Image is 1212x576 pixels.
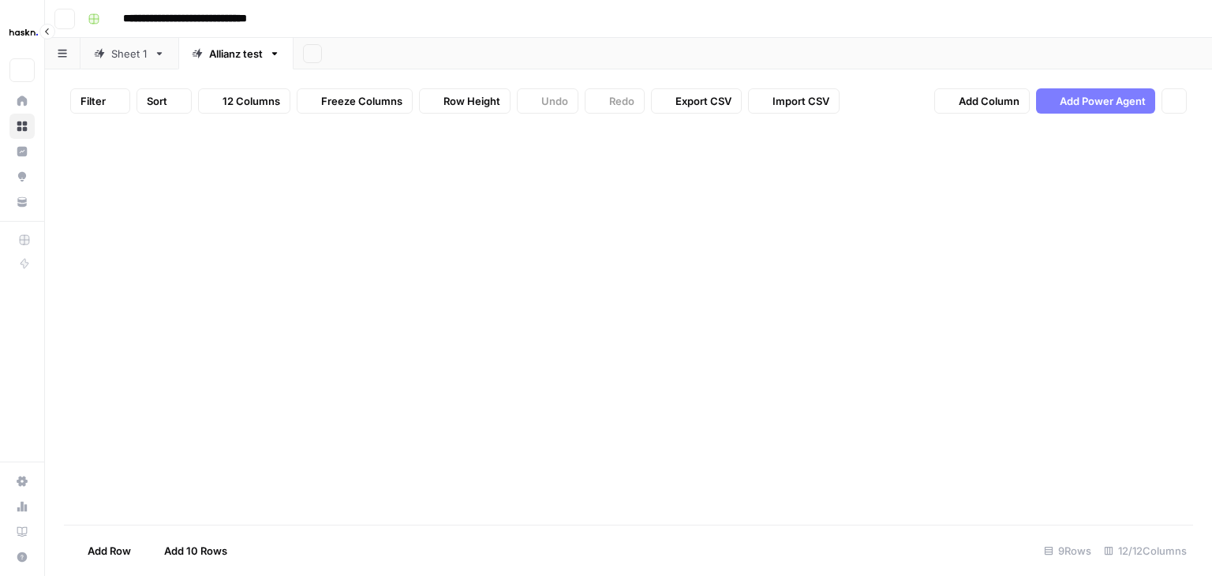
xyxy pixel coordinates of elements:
img: Haskn Logo [9,18,38,47]
a: Settings [9,469,35,494]
span: 12 Columns [223,93,280,109]
span: Add Power Agent [1060,93,1146,109]
button: Add Row [64,538,140,563]
button: Redo [585,88,645,114]
span: Sort [147,93,167,109]
span: Import CSV [772,93,829,109]
a: Sheet 1 [80,38,178,69]
button: Filter [70,88,130,114]
button: Export CSV [651,88,742,114]
a: Browse [9,114,35,139]
span: Add Row [88,543,131,559]
span: Add 10 Rows [164,543,227,559]
span: Filter [80,93,106,109]
button: Add Column [934,88,1030,114]
a: Opportunities [9,164,35,189]
button: Workspace: Haskn [9,13,35,52]
button: Import CSV [748,88,840,114]
a: Insights [9,139,35,164]
button: Sort [137,88,192,114]
span: Export CSV [675,93,731,109]
a: Your Data [9,189,35,215]
button: Add Power Agent [1036,88,1155,114]
button: 12 Columns [198,88,290,114]
div: 12/12 Columns [1098,538,1193,563]
div: Sheet 1 [111,46,148,62]
button: Freeze Columns [297,88,413,114]
a: Home [9,88,35,114]
a: Learning Hub [9,519,35,544]
span: Freeze Columns [321,93,402,109]
div: 9 Rows [1038,538,1098,563]
button: Undo [517,88,578,114]
div: Allianz test [209,46,263,62]
span: Redo [609,93,634,109]
span: Row Height [443,93,500,109]
button: Row Height [419,88,511,114]
button: Help + Support [9,544,35,570]
button: Add 10 Rows [140,538,237,563]
span: Add Column [959,93,1019,109]
a: Usage [9,494,35,519]
span: Undo [541,93,568,109]
a: Allianz test [178,38,294,69]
